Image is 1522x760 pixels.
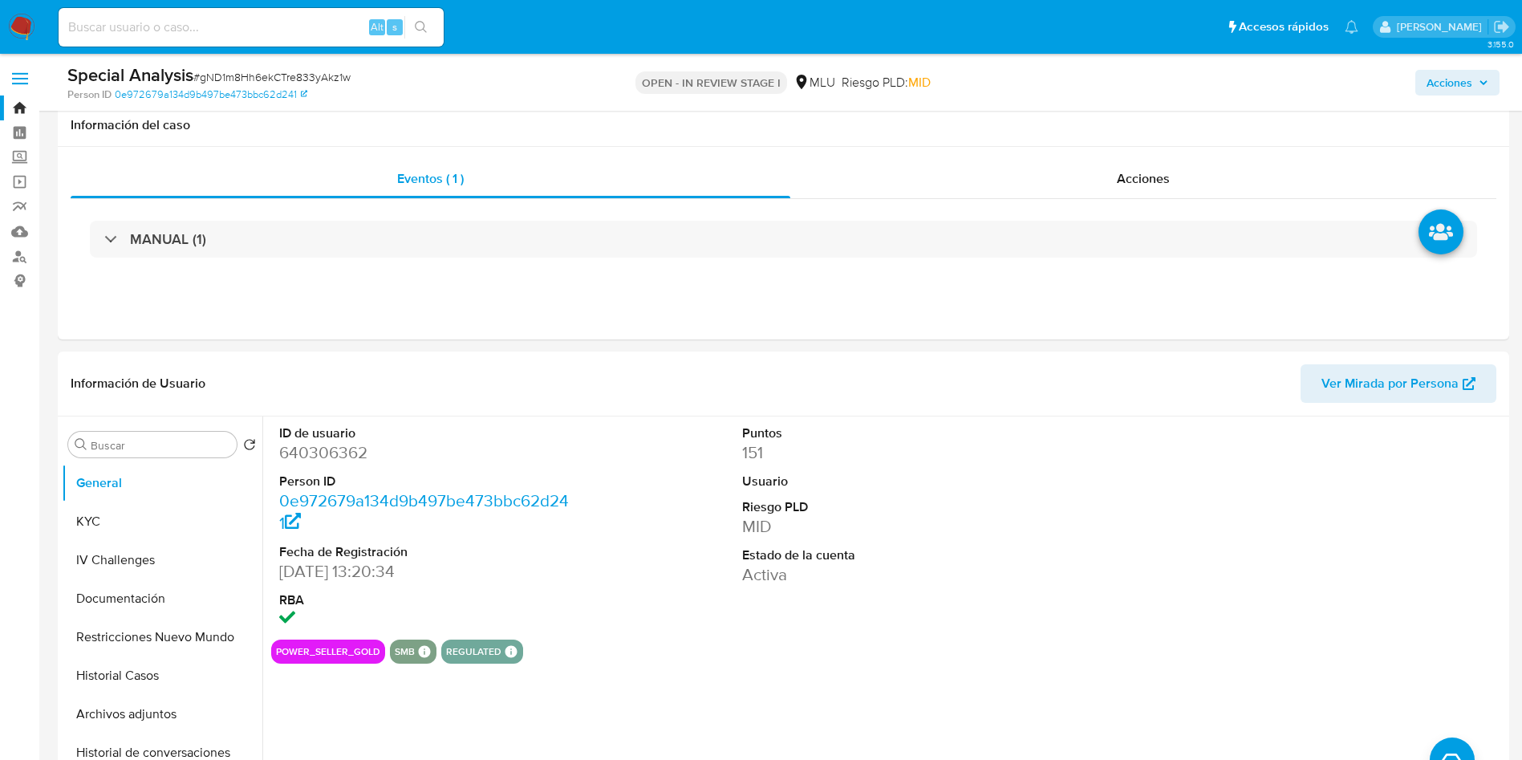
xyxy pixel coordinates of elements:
[1397,19,1488,35] p: antonio.rossel@mercadolibre.com
[62,541,262,579] button: IV Challenges
[62,656,262,695] button: Historial Casos
[1239,18,1329,35] span: Accesos rápidos
[742,473,1035,490] dt: Usuario
[279,560,572,583] dd: [DATE] 13:20:34
[742,515,1035,538] dd: MID
[62,695,262,734] button: Archivos adjuntos
[1345,20,1358,34] a: Notificaciones
[193,69,351,85] span: # gND1m8Hh6ekCTre833yAkz1w
[279,591,572,609] dt: RBA
[276,648,380,655] button: power_seller_gold
[75,438,87,451] button: Buscar
[1493,18,1510,35] a: Salir
[404,16,437,39] button: search-icon
[371,19,384,35] span: Alt
[91,438,230,453] input: Buscar
[279,425,572,442] dt: ID de usuario
[1321,364,1459,403] span: Ver Mirada por Persona
[67,62,193,87] b: Special Analysis
[908,73,931,91] span: MID
[62,579,262,618] button: Documentación
[279,441,572,464] dd: 640306362
[90,221,1477,258] div: MANUAL (1)
[279,473,572,490] dt: Person ID
[842,74,931,91] span: Riesgo PLD:
[395,648,415,655] button: smb
[635,71,787,94] p: OPEN - IN REVIEW STAGE I
[1301,364,1496,403] button: Ver Mirada por Persona
[62,618,262,656] button: Restricciones Nuevo Mundo
[67,87,112,102] b: Person ID
[130,230,206,248] h3: MANUAL (1)
[742,425,1035,442] dt: Puntos
[742,563,1035,586] dd: Activa
[1415,70,1500,96] button: Acciones
[62,464,262,502] button: General
[279,543,572,561] dt: Fecha de Registración
[243,438,256,456] button: Volver al orden por defecto
[742,498,1035,516] dt: Riesgo PLD
[71,376,205,392] h1: Información de Usuario
[446,648,501,655] button: regulated
[62,502,262,541] button: KYC
[742,441,1035,464] dd: 151
[1117,169,1170,188] span: Acciones
[392,19,397,35] span: s
[279,489,569,534] a: 0e972679a134d9b497be473bbc62d241
[397,169,464,188] span: Eventos ( 1 )
[1427,70,1472,96] span: Acciones
[59,17,444,38] input: Buscar usuario o caso...
[793,74,835,91] div: MLU
[742,547,1035,564] dt: Estado de la cuenta
[115,87,307,102] a: 0e972679a134d9b497be473bbc62d241
[71,117,1496,133] h1: Información del caso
